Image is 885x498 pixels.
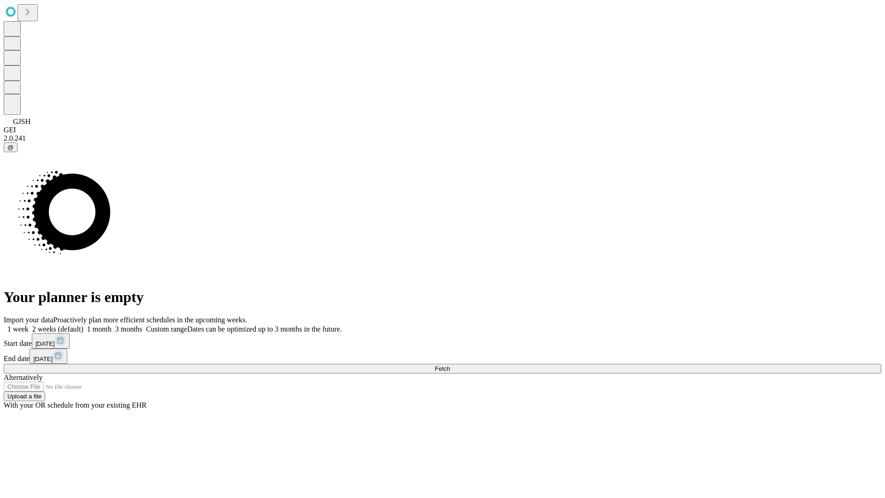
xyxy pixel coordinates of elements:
span: Alternatively [4,373,42,381]
button: @ [4,142,18,152]
span: 2 weeks (default) [32,325,83,333]
span: 1 week [7,325,29,333]
button: Upload a file [4,391,45,401]
div: End date [4,349,881,364]
div: Start date [4,333,881,349]
button: [DATE] [32,333,70,349]
span: 1 month [87,325,112,333]
span: Proactively plan more efficient schedules in the upcoming weeks. [53,316,247,324]
div: GEI [4,126,881,134]
span: [DATE] [35,340,55,347]
button: Fetch [4,364,881,373]
span: With your OR schedule from your existing EHR [4,401,147,409]
span: Fetch [435,365,450,372]
span: 3 months [115,325,142,333]
span: [DATE] [33,356,53,362]
span: GJSH [13,118,30,125]
div: 2.0.241 [4,134,881,142]
span: Dates can be optimized up to 3 months in the future. [187,325,342,333]
span: @ [7,144,14,151]
span: Custom range [146,325,187,333]
span: Import your data [4,316,53,324]
h1: Your planner is empty [4,289,881,306]
button: [DATE] [29,349,67,364]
